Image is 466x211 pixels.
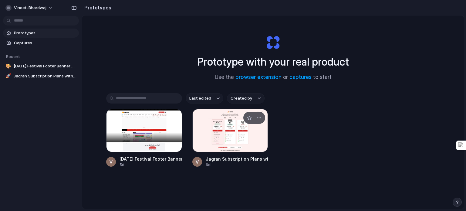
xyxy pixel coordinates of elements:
[3,62,79,71] a: 🎨[DATE] Festival Footer Banner Theme
[3,3,56,13] button: vineet-bhardwaj
[215,73,332,81] span: Use the or to start
[14,73,76,79] span: Jagran Subscription Plans with Insurance Bundling
[6,54,20,59] span: Recent
[3,72,79,81] a: 🚀Jagran Subscription Plans with Insurance Bundling
[82,4,111,11] h2: Prototypes
[14,5,46,11] span: vineet-bhardwaj
[231,95,252,101] span: Created by
[206,156,268,162] div: Jagran Subscription Plans with Insurance Bundling
[3,39,79,48] a: Captures
[120,156,182,162] div: [DATE] Festival Footer Banner Theme
[206,162,268,168] div: 6d
[14,63,76,69] span: [DATE] Festival Footer Banner Theme
[5,73,11,79] div: 🚀
[186,93,223,104] button: Last edited
[106,109,182,168] a: Dussehra Festival Footer Banner Theme[DATE] Festival Footer Banner Theme5d
[14,30,76,36] span: Prototypes
[120,162,182,168] div: 5d
[14,40,76,46] span: Captures
[192,109,268,168] a: Jagran Subscription Plans with Insurance BundlingJagran Subscription Plans with Insurance Bundling6d
[5,63,11,69] div: 🎨
[189,95,211,101] span: Last edited
[227,93,265,104] button: Created by
[289,74,312,80] a: captures
[235,74,282,80] a: browser extension
[3,29,79,38] a: Prototypes
[197,54,349,70] h1: Prototype with your real product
